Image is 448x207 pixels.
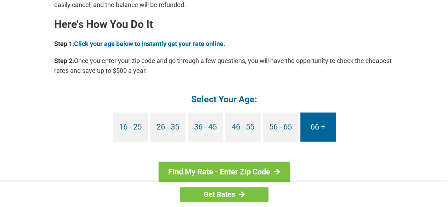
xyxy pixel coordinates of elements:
[113,112,148,142] a: 16 - 25
[54,56,394,76] p: Once you enter your zip code and go through a few questions, you will have the opportunity to che...
[54,40,74,47] b: Step 1:
[54,57,74,64] b: Step 2:
[180,187,268,202] a: Get Rates
[150,112,186,142] a: 26 - 35
[300,112,336,142] a: 66 +
[188,112,223,142] a: 36 - 45
[158,161,290,182] a: Find My Rate - Enter Zip Code
[54,93,394,105] h4: Select Your Age:
[225,112,261,142] a: 46 - 55
[74,40,225,47] a: Click your age below to instantly get your rate online.
[54,19,394,30] h2: Here's How You Do It
[263,112,298,142] a: 56 - 65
